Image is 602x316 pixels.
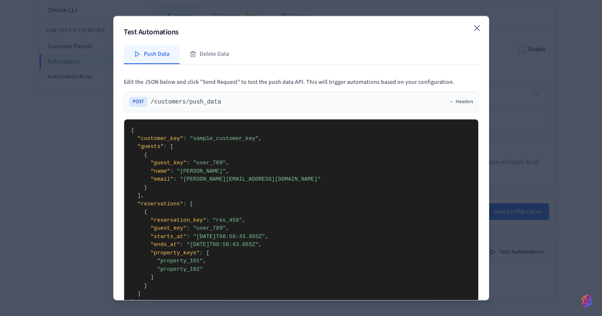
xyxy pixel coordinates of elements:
[129,97,147,107] span: POST
[124,78,479,86] p: Edit the JSON below and click "Send Request" to test the push data API. This will trigger automat...
[449,98,473,105] button: Headers
[582,294,592,308] img: SeamLogoGradient.69752ec5.svg
[180,45,239,64] button: Delete Data
[124,26,479,38] h2: Test Automations
[151,98,221,106] span: /customers/push_data
[124,45,180,64] button: Push Data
